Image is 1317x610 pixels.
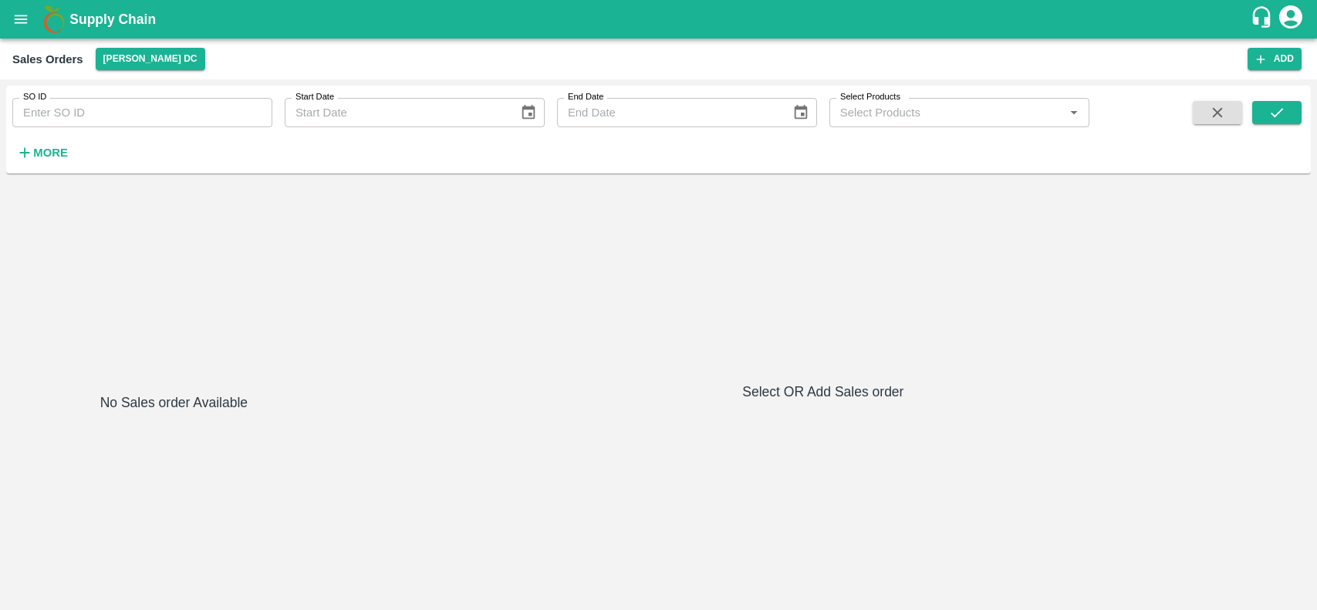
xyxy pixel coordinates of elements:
[514,98,543,127] button: Choose date
[12,98,272,127] input: Enter SO ID
[96,48,205,70] button: Select DC
[1277,3,1305,35] div: account of current user
[568,91,603,103] label: End Date
[342,381,1305,403] h6: Select OR Add Sales order
[295,91,334,103] label: Start Date
[100,392,248,598] h6: No Sales order Available
[33,147,68,159] strong: More
[1248,48,1302,70] button: Add
[557,98,780,127] input: End Date
[1064,103,1084,123] button: Open
[840,91,900,103] label: Select Products
[1250,5,1277,33] div: customer-support
[834,103,1059,123] input: Select Products
[69,8,1250,30] a: Supply Chain
[12,49,83,69] div: Sales Orders
[12,140,72,166] button: More
[69,12,156,27] b: Supply Chain
[23,91,46,103] label: SO ID
[285,98,508,127] input: Start Date
[39,4,69,35] img: logo
[3,2,39,37] button: open drawer
[786,98,816,127] button: Choose date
